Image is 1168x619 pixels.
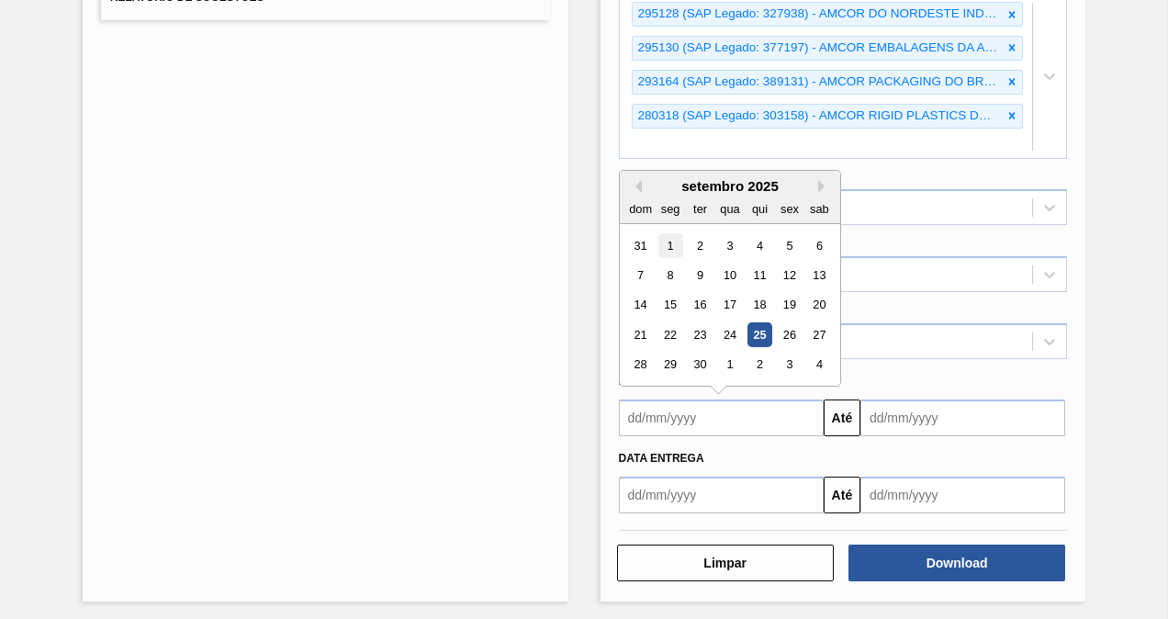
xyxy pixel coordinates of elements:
div: dom [628,196,653,220]
div: qui [747,196,771,220]
div: Choose sexta-feira, 3 de outubro de 2025 [777,352,802,377]
div: Choose quarta-feira, 10 de setembro de 2025 [717,263,742,287]
div: qua [717,196,742,220]
div: Choose quarta-feira, 24 de setembro de 2025 [717,322,742,347]
div: Choose segunda-feira, 15 de setembro de 2025 [657,292,682,317]
div: Choose quinta-feira, 18 de setembro de 2025 [747,292,771,317]
div: Choose quinta-feira, 4 de setembro de 2025 [747,232,771,257]
div: sab [806,196,831,220]
div: Choose quinta-feira, 11 de setembro de 2025 [747,263,771,287]
input: dd/mm/yyyy [619,400,824,436]
div: Choose domingo, 14 de setembro de 2025 [628,292,653,317]
button: Até [824,400,860,436]
div: 295130 (SAP Legado: 377197) - AMCOR EMBALAGENS DA AMAZONIA SA [633,37,1003,60]
div: Choose quarta-feira, 1 de outubro de 2025 [717,352,742,377]
div: Choose sábado, 6 de setembro de 2025 [806,232,831,257]
div: 295128 (SAP Legado: 327938) - AMCOR DO NORDESTE INDUSTRIA E [633,3,1003,26]
div: Choose segunda-feira, 29 de setembro de 2025 [657,352,682,377]
div: Choose domingo, 28 de setembro de 2025 [628,352,653,377]
span: Data entrega [619,452,704,465]
div: Choose sexta-feira, 12 de setembro de 2025 [777,263,802,287]
div: Choose sexta-feira, 26 de setembro de 2025 [777,322,802,347]
div: ter [687,196,712,220]
div: Choose segunda-feira, 8 de setembro de 2025 [657,263,682,287]
div: 280318 (SAP Legado: 303158) - AMCOR RIGID PLASTICS DO BRASIL LTDA [633,105,1003,128]
div: Choose domingo, 7 de setembro de 2025 [628,263,653,287]
div: Choose terça-feira, 16 de setembro de 2025 [687,292,712,317]
div: Choose terça-feira, 30 de setembro de 2025 [687,352,712,377]
input: dd/mm/yyyy [619,477,824,513]
button: Previous Month [629,180,642,193]
div: Choose terça-feira, 2 de setembro de 2025 [687,232,712,257]
div: sex [777,196,802,220]
div: Choose sexta-feira, 19 de setembro de 2025 [777,292,802,317]
input: dd/mm/yyyy [860,400,1065,436]
button: Até [824,477,860,513]
div: Choose sexta-feira, 5 de setembro de 2025 [777,232,802,257]
button: Download [848,545,1065,581]
div: month 2025-09 [625,231,834,379]
div: seg [657,196,682,220]
div: Choose segunda-feira, 22 de setembro de 2025 [657,322,682,347]
button: Limpar [617,545,834,581]
div: Choose sábado, 4 de outubro de 2025 [806,352,831,377]
button: Next Month [818,180,831,193]
div: Choose sábado, 20 de setembro de 2025 [806,292,831,317]
div: Choose terça-feira, 23 de setembro de 2025 [687,322,712,347]
div: Choose domingo, 21 de setembro de 2025 [628,322,653,347]
div: Choose quinta-feira, 2 de outubro de 2025 [747,352,771,377]
div: Choose quarta-feira, 17 de setembro de 2025 [717,292,742,317]
div: Choose sábado, 13 de setembro de 2025 [806,263,831,287]
div: Choose sábado, 27 de setembro de 2025 [806,322,831,347]
div: setembro 2025 [620,178,840,194]
div: Choose quinta-feira, 25 de setembro de 2025 [747,322,771,347]
div: Choose segunda-feira, 1 de setembro de 2025 [657,232,682,257]
div: Choose terça-feira, 9 de setembro de 2025 [687,263,712,287]
input: dd/mm/yyyy [860,477,1065,513]
div: Choose domingo, 31 de agosto de 2025 [628,232,653,257]
div: 293164 (SAP Legado: 389131) - AMCOR PACKAGING DO BRASIL LTDA [633,71,1003,94]
div: Choose quarta-feira, 3 de setembro de 2025 [717,232,742,257]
